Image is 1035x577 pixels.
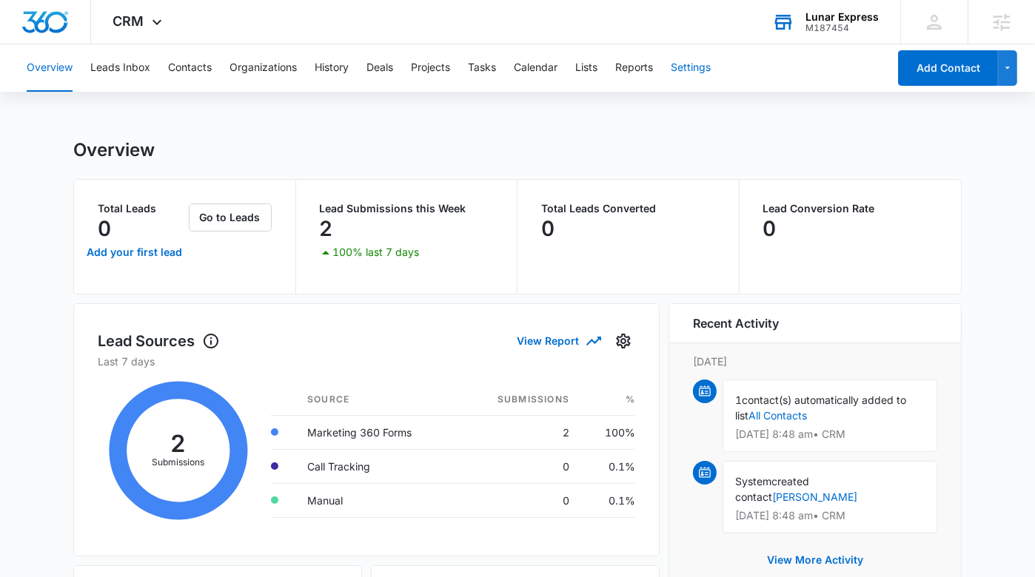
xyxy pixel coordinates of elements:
div: account name [805,11,879,23]
td: 2 [459,415,581,449]
p: 0 [98,217,111,240]
button: History [315,44,349,92]
p: Last 7 days [98,354,635,369]
button: Settings [671,44,711,92]
th: Source [295,384,459,416]
p: 100% last 7 days [333,247,420,257]
td: 0.1% [581,483,635,517]
button: Deals [366,44,393,92]
th: % [581,384,635,416]
button: Lists [575,44,597,92]
p: 2 [320,217,333,240]
a: Add your first lead [83,234,186,270]
button: Add Contact [898,50,998,86]
span: contact(s) automatically added to list [735,394,906,422]
span: CRM [113,13,144,29]
p: [DATE] 8:48 am • CRM [735,510,925,521]
p: Total Leads [98,203,186,214]
a: All Contacts [748,409,807,422]
p: Lead Submissions this Week [320,203,494,214]
h6: Recent Activity [693,314,779,332]
span: 1 [735,394,742,406]
a: [PERSON_NAME] [772,490,857,503]
button: Projects [411,44,450,92]
th: Submissions [459,384,581,416]
span: System [735,475,771,487]
td: 0.1% [581,449,635,483]
td: Marketing 360 Forms [295,415,459,449]
p: [DATE] [693,354,937,369]
div: account id [805,23,879,33]
td: Manual [295,483,459,517]
button: Overview [27,44,73,92]
h1: Lead Sources [98,330,220,352]
a: Go to Leads [189,211,272,223]
p: Lead Conversion Rate [763,203,938,214]
p: 0 [541,217,555,240]
button: Tasks [468,44,496,92]
button: Organizations [230,44,297,92]
td: 0 [459,449,581,483]
button: Contacts [168,44,212,92]
td: 0 [459,483,581,517]
span: created contact [735,475,809,503]
button: View Report [517,328,600,354]
button: Go to Leads [189,203,272,232]
td: Call Tracking [295,449,459,483]
button: Reports [615,44,653,92]
h1: Overview [73,139,155,161]
button: Leads Inbox [90,44,150,92]
button: Calendar [514,44,557,92]
td: 100% [581,415,635,449]
p: [DATE] 8:48 am • CRM [735,429,925,439]
p: Total Leads Converted [541,203,715,214]
button: Settings [612,329,635,353]
p: 0 [763,217,777,240]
